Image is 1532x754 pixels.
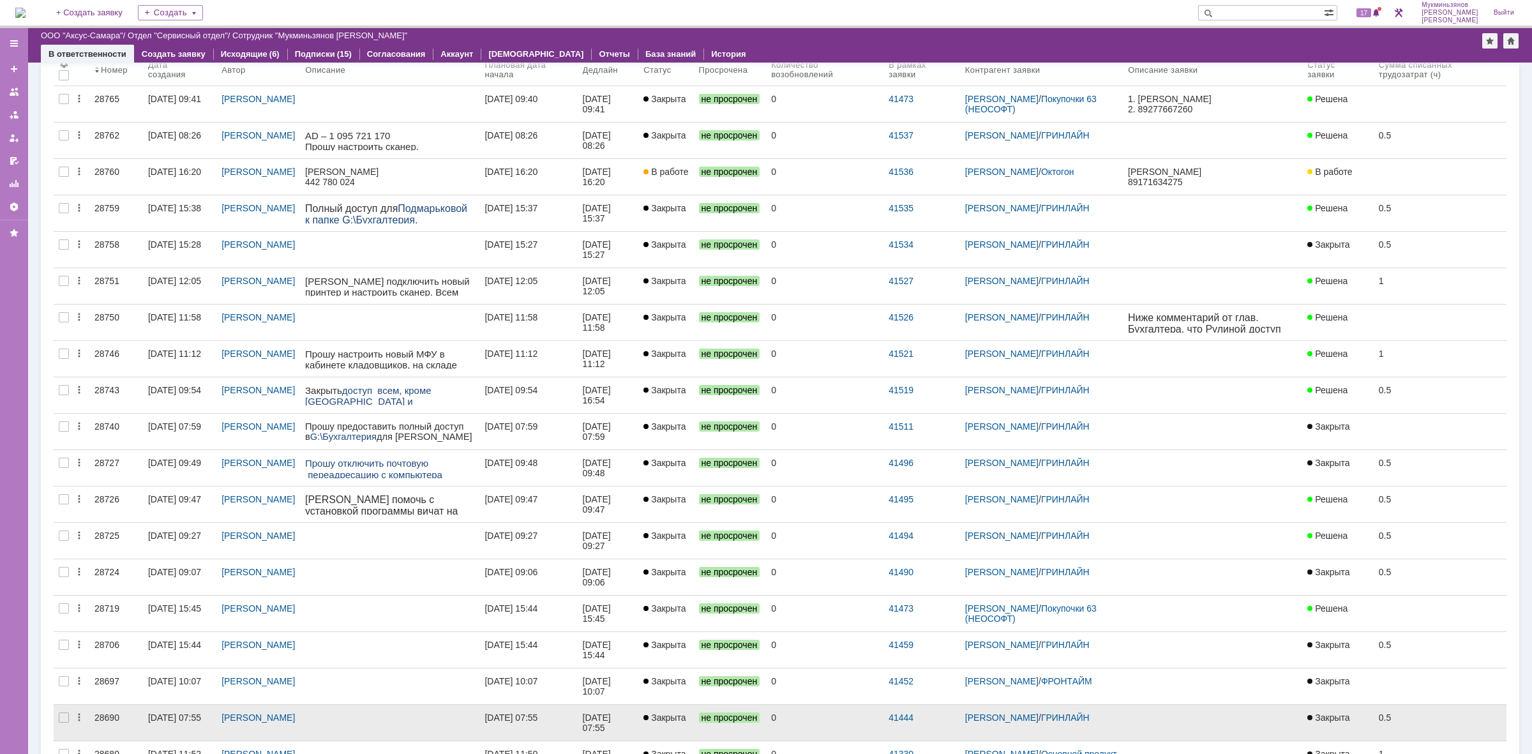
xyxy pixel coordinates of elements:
[771,130,878,140] div: 0
[889,458,913,468] a: 41496
[1379,239,1501,250] div: 0.5
[479,414,577,449] a: [DATE] 07:59
[1307,203,1348,213] span: Решена
[1307,167,1352,177] span: В работе
[484,130,537,140] div: [DATE] 08:26
[1302,414,1374,449] a: Закрыта
[484,60,562,79] div: Плановая дата начала
[578,86,639,122] a: [DATE] 09:41
[484,349,537,359] div: [DATE] 11:12
[583,276,613,296] div: [DATE] 12:05
[94,239,138,250] div: 28758
[222,239,295,250] a: [PERSON_NAME]
[484,312,537,322] div: [DATE] 11:58
[766,414,883,449] a: 0
[965,203,1039,213] a: [PERSON_NAME]
[1307,276,1348,286] span: Решена
[484,239,537,250] div: [DATE] 15:27
[1307,239,1349,250] span: Закрыта
[583,167,613,187] div: [DATE] 16:20
[1307,458,1349,468] span: Закрыта
[15,8,26,18] a: Перейти на домашнюю страницу
[699,203,760,213] span: не просрочен
[1374,268,1506,304] a: 1
[1041,458,1090,468] a: ГРИНЛАЙН
[578,486,639,522] a: [DATE] 09:47
[479,232,577,268] a: [DATE] 15:27
[89,232,143,268] a: 28758
[222,65,246,75] div: Автор
[1482,33,1498,49] div: Добавить в избранное
[148,385,201,395] div: [DATE] 09:54
[694,123,767,158] a: не просрочен
[643,239,686,250] span: Закрыта
[222,349,295,359] a: [PERSON_NAME]
[694,268,767,304] a: не просрочен
[645,49,696,59] a: База знаний
[143,341,216,377] a: [DATE] 11:12
[643,130,686,140] span: Закрыта
[889,203,913,213] a: 41535
[222,203,295,213] a: [PERSON_NAME]
[1379,130,1501,140] div: 0.5
[148,494,201,504] div: [DATE] 09:47
[479,268,577,304] a: [DATE] 12:05
[889,312,913,322] a: 41526
[216,54,300,86] th: Автор
[1307,312,1348,322] span: Решена
[49,49,126,59] a: В ответственности
[889,60,945,79] div: В рамках заявки
[94,130,138,140] div: 28762
[222,421,295,432] a: [PERSON_NAME]
[965,312,1039,322] a: [PERSON_NAME]
[699,130,760,140] span: не просрочен
[643,94,686,104] span: Закрыта
[583,421,613,442] div: [DATE] 07:59
[143,123,216,158] a: [DATE] 08:26
[143,159,216,195] a: [DATE] 16:20
[771,421,878,432] div: 0
[766,232,883,268] a: 0
[143,86,216,122] a: [DATE] 09:41
[4,197,24,217] a: Настройки
[479,159,577,195] a: [DATE] 16:20
[138,5,203,20] div: Создать
[1302,377,1374,413] a: Решена
[1041,239,1090,250] a: ГРИНЛАЙН
[479,305,577,340] a: [DATE] 11:58
[883,54,960,86] th: В рамках заявки
[638,195,693,231] a: Закрыта
[1391,5,1406,20] a: Перейти в интерфейс администратора
[479,54,577,86] th: Плановая дата начала
[1422,9,1478,17] span: [PERSON_NAME]
[143,486,216,522] a: [DATE] 09:47
[222,276,295,286] a: [PERSON_NAME]
[711,49,746,59] a: История
[222,312,295,322] a: [PERSON_NAME]
[94,94,138,104] div: 28765
[965,65,1040,75] div: Контрагент заявки
[638,232,693,268] a: Закрыта
[15,8,26,18] img: logo
[479,195,577,231] a: [DATE] 15:37
[89,123,143,158] a: 28762
[638,86,693,122] a: Закрыта
[1302,486,1374,522] a: Решена
[638,54,693,86] th: Статус
[578,377,639,413] a: [DATE] 16:54
[1422,17,1478,24] span: [PERSON_NAME]
[1302,54,1374,86] th: Статус заявки
[771,458,878,468] div: 0
[94,458,138,468] div: 28727
[221,49,267,59] a: Исходящие
[699,312,760,322] span: не просрочен
[583,94,613,114] div: [DATE] 09:41
[222,385,295,395] a: [PERSON_NAME]
[1302,159,1374,195] a: В работе
[4,151,24,171] a: Мои согласования
[183,60,243,70] a: Задача: 28760
[599,49,630,59] a: Отчеты
[143,450,216,486] a: [DATE] 09:49
[1302,232,1374,268] a: Закрыта
[766,195,883,231] a: 0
